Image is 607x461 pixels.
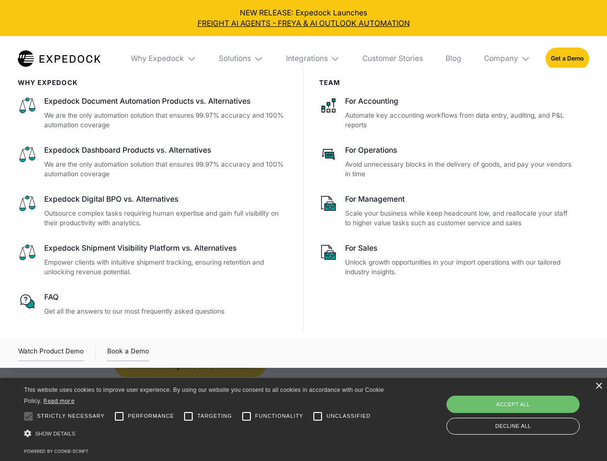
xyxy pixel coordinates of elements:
p: Scale your business while keep headcount low, and reallocate your staff to higher value tasks suc... [345,208,574,228]
div: Company [484,54,518,63]
div: Solutions [219,54,251,63]
p: Unlock growth opportunities in your import operations with our tailored industry insights. [345,257,574,277]
a: Read more [43,397,74,404]
div: Solutions [211,36,271,81]
a: Customer Stories [355,36,430,81]
div: Show details [24,427,387,440]
a: Powered by cookie-script [24,449,88,454]
p: We are the only automation solution that ensures 99.97% accuracy and 100% automation coverage [44,159,288,179]
span: Strictly necessary [37,412,105,420]
span: Unclassified [326,412,371,420]
a: Expedock Shipment Visibility Platform vs. AlternativesEmpower clients with intuitive shipment tra... [18,243,288,277]
span: Targeting [197,412,232,420]
div: Integrations [278,36,347,81]
div: Expedock Shipment Visibility Platform vs. Alternatives [44,243,288,254]
div: For Accounting [345,96,574,107]
a: For AccountingAutomate key accounting workflows from data entry, auditing, and P&L reports [319,96,574,130]
a: For OperationsAvoid unnecessary blocks in the delivery of goods, and pay your vendors in time [319,145,574,179]
a: Book a Demo [107,346,149,361]
a: Expedock Document Automation Products vs. AlternativesWe are the only automation solution that en... [18,96,288,130]
div: Expedock Dashboard Products vs. Alternatives [44,145,288,156]
a: Get a Demo [545,48,589,69]
a: FREIGHT AI AGENTS - FREYA & AI OUTLOOK AUTOMATION [8,18,600,29]
div: Integrations [286,54,328,63]
span: Performance [128,412,174,420]
div: Why Expedock [131,54,184,63]
div: For Sales [345,243,574,254]
div: FAQ [44,292,288,303]
div: Expedock Document Automation Products vs. Alternatives [44,96,288,107]
a: open lightbox [18,346,84,361]
p: Get all the answers to our most frequently asked questions [44,306,288,316]
div: For Management [345,194,574,205]
span: Show details [35,431,75,437]
a: Expedock Digital BPO vs. AlternativesOutsource complex tasks requiring human expertise and gain f... [18,194,288,228]
div: Company [476,36,538,81]
span: Functionality [255,412,303,420]
p: We are the only automation solution that ensures 99.97% accuracy and 100% automation coverage [44,110,288,130]
a: Expedock Dashboard Products vs. AlternativesWe are the only automation solution that ensures 99.9... [18,145,288,179]
p: Outsource complex tasks requiring human expertise and gain full visibility on their productivity ... [44,208,288,228]
div: Watch Product Demo [18,346,84,361]
div: Team [319,79,574,86]
span: This website uses cookies to improve user experience. By using our website you consent to all coo... [24,387,384,404]
a: FAQGet all the answers to our most frequently asked questions [18,292,288,316]
div: Why Expedock [123,36,204,81]
div: Expedock Digital BPO vs. Alternatives [44,194,288,205]
a: For SalesUnlock growth opportunities in your import operations with our tailored industry insights. [319,243,574,277]
p: Empower clients with intuitive shipment tracking, ensuring retention and unlocking revenue potent... [44,257,288,277]
p: Automate key accounting workflows from data entry, auditing, and P&L reports [345,110,574,130]
a: Blog [438,36,469,81]
p: Avoid unnecessary blocks in the delivery of goods, and pay your vendors in time [345,159,574,179]
div: NEW RELEASE: Expedock Launches [8,8,600,29]
div: For Operations [345,145,574,156]
div: WHy Expedock [18,79,288,86]
a: For ManagementScale your business while keep headcount low, and reallocate your staff to higher v... [319,194,574,228]
iframe: Chat Widget [447,357,607,461]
